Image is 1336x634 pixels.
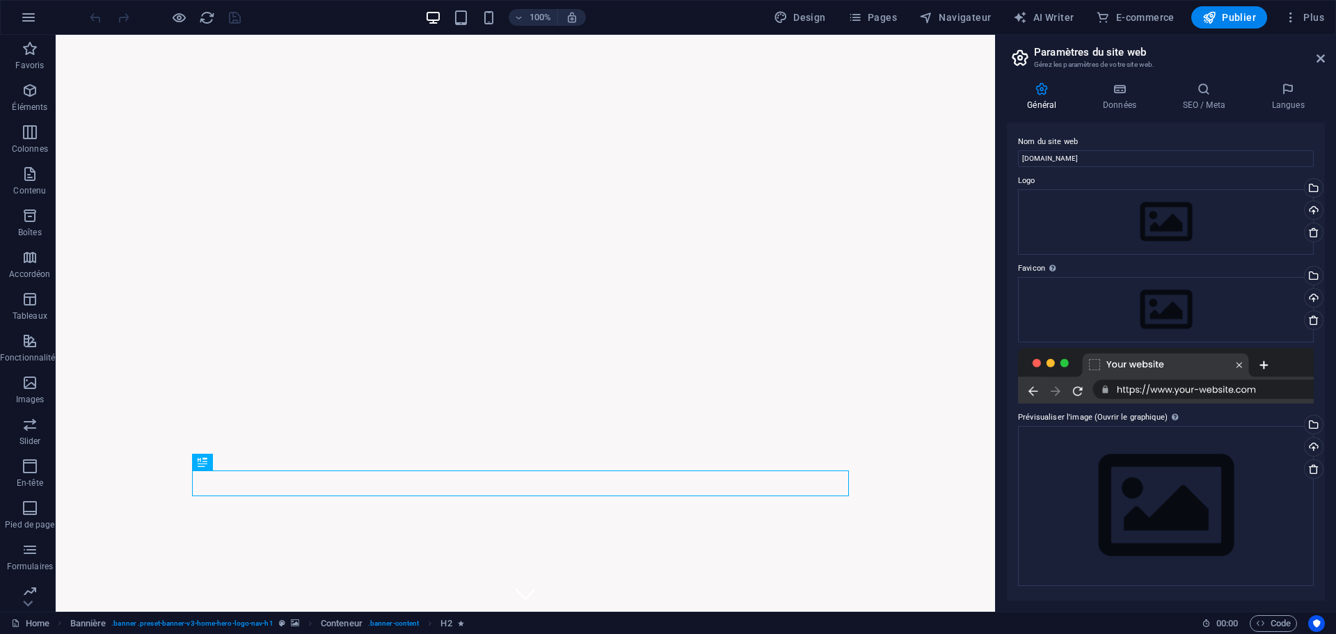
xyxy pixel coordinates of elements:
[768,6,832,29] div: Design (Ctrl+Alt+Y)
[1083,82,1163,111] h4: Données
[1018,260,1314,277] label: Favicon
[291,619,299,627] i: Cet élément contient un arrière-plan.
[368,615,419,632] span: . banner-content
[1226,618,1228,628] span: :
[12,143,48,154] p: Colonnes
[1018,173,1314,189] label: Logo
[111,615,273,632] span: . banner .preset-banner-v3-home-hero-logo-nav-h1
[1216,615,1238,632] span: 00 00
[1096,10,1174,24] span: E-commerce
[1018,277,1314,342] div: Sélectionnez les fichiers depuis le Gestionnaire de fichiers, les photos du stock ou téléversez u...
[914,6,996,29] button: Navigateur
[1018,189,1314,255] div: Sélectionnez les fichiers depuis le Gestionnaire de fichiers, les photos du stock ou téléversez u...
[1007,82,1083,111] h4: Général
[19,436,41,447] p: Slider
[1013,10,1074,24] span: AI Writer
[1018,134,1314,150] label: Nom du site web
[458,619,464,627] i: Cet élément contient une animation.
[1308,615,1325,632] button: Usercentrics
[919,10,991,24] span: Navigateur
[530,9,552,26] h6: 100%
[5,519,54,530] p: Pied de page
[1034,46,1325,58] h2: Paramètres du site web
[1191,6,1267,29] button: Publier
[1018,426,1314,585] div: Sélectionnez les fichiers depuis le Gestionnaire de fichiers, les photos du stock ou téléversez u...
[170,9,187,26] button: Cliquez ici pour quitter le mode Aperçu et poursuivre l'édition.
[509,9,558,26] button: 100%
[440,615,452,632] span: Cliquez pour sélectionner. Double-cliquez pour modifier.
[1278,6,1330,29] button: Plus
[17,477,43,489] p: En-tête
[279,619,285,627] i: Cet élément est une présélection personnalisable.
[18,227,42,238] p: Boîtes
[1018,150,1314,167] input: Nom...
[1090,6,1179,29] button: E-commerce
[199,10,215,26] i: Actualiser la page
[16,394,45,405] p: Images
[1251,82,1325,111] h4: Langues
[1018,409,1314,426] label: Prévisualiser l'image (Ouvrir le graphique)
[1284,10,1324,24] span: Plus
[768,6,832,29] button: Design
[12,102,47,113] p: Éléments
[774,10,826,24] span: Design
[13,185,46,196] p: Contenu
[321,615,363,632] span: Cliquez pour sélectionner. Double-cliquez pour modifier.
[11,615,49,632] a: Cliquez pour annuler la sélection. Double-cliquez pour ouvrir Pages.
[9,269,50,280] p: Accordéon
[1256,615,1291,632] span: Code
[7,561,53,572] p: Formulaires
[1162,82,1251,111] h4: SEO / Meta
[1202,615,1239,632] h6: Durée de la session
[848,10,897,24] span: Pages
[843,6,902,29] button: Pages
[70,615,464,632] nav: breadcrumb
[198,9,215,26] button: reload
[70,615,106,632] span: Cliquez pour sélectionner. Double-cliquez pour modifier.
[566,11,578,24] i: Lors du redimensionnement, ajuster automatiquement le niveau de zoom en fonction de l'appareil sé...
[15,60,44,71] p: Favoris
[1250,615,1297,632] button: Code
[1202,10,1256,24] span: Publier
[1008,6,1079,29] button: AI Writer
[13,310,47,322] p: Tableaux
[1034,58,1297,71] h3: Gérez les paramètres de votre site web.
